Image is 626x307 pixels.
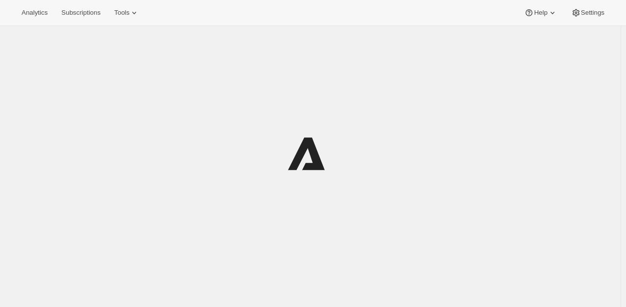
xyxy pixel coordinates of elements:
span: Settings [581,9,604,17]
button: Subscriptions [55,6,106,20]
button: Analytics [16,6,53,20]
span: Analytics [22,9,48,17]
span: Subscriptions [61,9,100,17]
button: Settings [565,6,610,20]
button: Help [518,6,563,20]
span: Help [534,9,547,17]
button: Tools [108,6,145,20]
span: Tools [114,9,129,17]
